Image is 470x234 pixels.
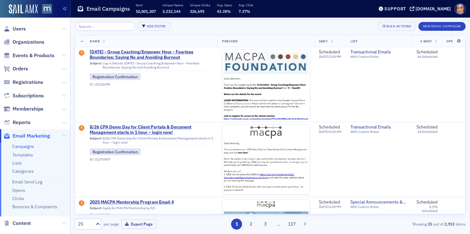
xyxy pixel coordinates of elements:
div: EC-21281289 [90,213,213,217]
div: 5,376 Scheduled [416,205,438,213]
div: Apply for MACPA Mentorship by 9/1 [90,206,213,212]
div: Scheduled [319,199,341,205]
a: Registrations [3,79,43,86]
strong: 25 [427,221,433,227]
span: Events & Products [13,52,54,59]
span: Preview [222,39,238,43]
button: 117 [286,219,297,230]
div: Scheduled [319,49,341,55]
button: New Email Campaign [418,22,466,31]
span: Content [13,220,31,227]
span: Registrations [13,79,43,86]
div: 24 Scheduled [417,130,438,134]
div: Draft [79,200,84,207]
a: [DATE] - Group Coaching/Empower Hour - Fearless Boundaries: Saying No and Avoiding Burnout [90,49,213,60]
span: Users [13,25,26,32]
a: 8/26 CPA Demo Day for Client Portals & Document Management starts in 1 hour – login now! [90,124,213,135]
span: List [350,39,358,43]
span: Subject: [90,61,102,69]
a: View Homepage [38,4,52,15]
p: Avg. Open [217,3,232,7]
a: Special Announcements & Special Event Invitations [350,199,408,205]
span: 7.37% [239,9,250,14]
span: Profile [455,3,466,14]
a: Orders [3,65,28,72]
span: 8:00 AM [329,129,342,134]
span: 6:00 PM [329,204,341,209]
span: Memberships [13,106,43,112]
span: [DATE] [319,54,329,59]
div: With Custom Rules [350,130,408,134]
div: Scheduled [416,124,438,130]
span: Subject: [90,206,102,210]
h1: Email Campaigns [87,5,130,13]
div: Log in Details: [DATE] - Group Coaching/Empower Hour - Fearless Boundaries: Saying No and Avoidin... [90,61,213,71]
div: 25 [78,221,92,227]
p: Unique Clicks [190,3,210,7]
button: 2 [246,219,257,230]
a: New Email Campaign [418,23,466,29]
div: EC-21216090 [90,82,213,86]
a: Events & Products [3,52,54,59]
div: Scheduled [416,199,438,205]
a: Email Send Log [12,179,42,185]
a: Users [3,25,26,32]
div: Draft [79,125,84,132]
a: Subscriptions [3,92,44,99]
span: 10,001,307 [136,9,156,14]
a: Email Marketing [3,133,50,139]
div: Draft [79,50,84,57]
p: Unique Opens [162,3,183,7]
span: Transactional Emails [350,124,408,130]
img: SailAMX [9,4,38,14]
span: … [274,221,283,227]
span: Organizations [13,39,44,46]
p: Avg. Click [239,3,253,7]
div: With Custom Rules [350,205,408,209]
div: Registration Confirmation [90,148,141,155]
span: 326,695 [190,9,204,14]
div: Showing out of items [340,221,466,227]
div: [DOMAIN_NAME] [416,6,451,12]
span: # Sent [420,39,432,43]
span: Orders [13,65,28,72]
div: EC-21273007 [90,157,213,161]
a: Clicks [12,196,24,201]
span: 3,232,144 [162,9,180,14]
a: Reports [3,119,31,126]
button: Bulk Actions [378,22,416,31]
button: [DOMAIN_NAME] [410,7,453,11]
a: Organizations [3,39,44,46]
a: Templates [12,152,33,158]
a: Opens [12,188,25,193]
a: 2025 MACPA Mentorship Program Email 4 [90,199,213,205]
span: Email Marketing [13,133,50,139]
input: Search… [75,22,135,31]
div: 8/26 CPA Demo Day for Client Portals & Document Management starts in 1 hour – login now! [90,136,213,146]
a: Memberships [3,106,43,112]
label: per page [104,221,119,227]
div: Bulk Actions [387,24,411,28]
strong: 2,913 [444,221,456,227]
span: Subject: [90,136,102,144]
span: [DATE] [319,129,329,134]
span: [DATE] [319,204,329,209]
span: Name [90,39,100,43]
div: Scheduled [416,49,438,55]
a: Lists [12,160,22,166]
a: Transactional Emails [350,49,408,55]
button: 3 [260,219,271,230]
button: Export Page [121,219,156,229]
a: Categories [12,168,34,174]
a: Bounces & Complaints [12,204,57,210]
span: Sent [319,39,328,43]
div: Registration Confirmation [90,73,141,80]
a: Campaigns [12,144,34,149]
div: With Custom Rules [350,55,408,59]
